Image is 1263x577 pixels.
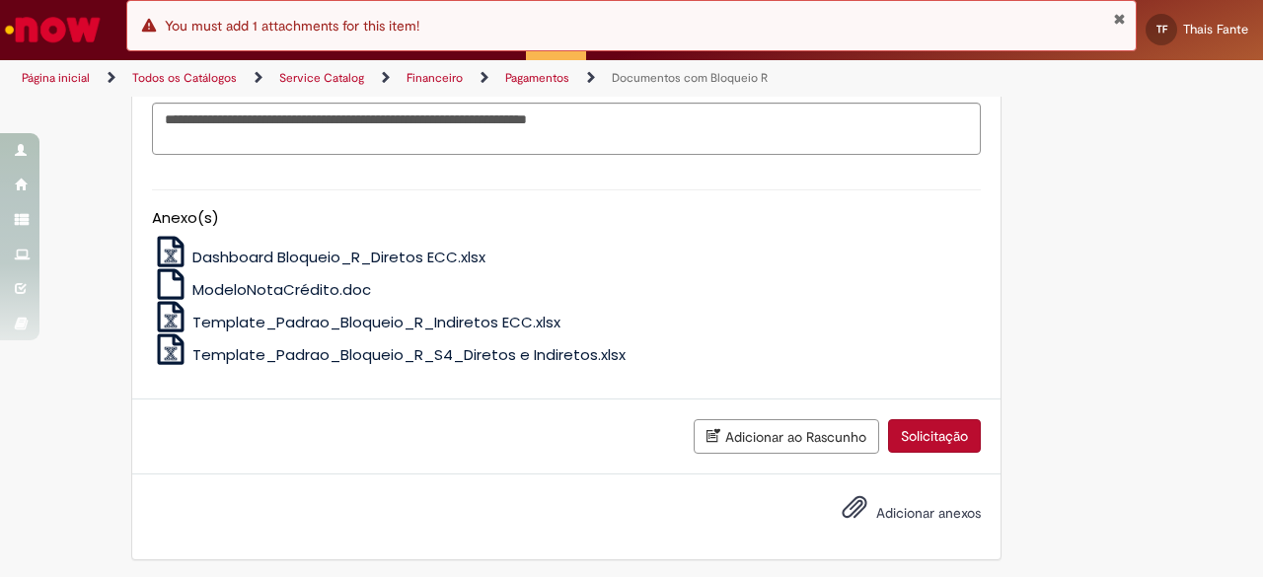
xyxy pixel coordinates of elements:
button: Solicitação [888,419,981,453]
a: Template_Padrao_Bloqueio_R_Indiretos ECC.xlsx [152,312,561,332]
a: Dashboard Bloqueio_R_Diretos ECC.xlsx [152,247,486,267]
span: Thais Fante [1183,21,1248,37]
a: Service Catalog [279,70,364,86]
a: Financeiro [407,70,463,86]
span: Adicionar anexos [876,504,981,522]
a: Todos os Catálogos [132,70,237,86]
span: TF [1156,23,1167,36]
img: ServiceNow [2,10,104,49]
h5: Anexo(s) [152,210,981,227]
a: Documentos com Bloqueio R [612,70,768,86]
span: Template_Padrao_Bloqueio_R_S4_Diretos e Indiretos.xlsx [192,344,626,365]
button: Adicionar ao Rascunho [694,419,879,454]
a: Pagamentos [505,70,569,86]
a: ModeloNotaCrédito.doc [152,279,372,300]
span: Dashboard Bloqueio_R_Diretos ECC.xlsx [192,247,485,267]
span: ModeloNotaCrédito.doc [192,279,371,300]
span: Template_Padrao_Bloqueio_R_Indiretos ECC.xlsx [192,312,560,332]
textarea: Descrição [152,103,981,155]
a: Página inicial [22,70,90,86]
ul: Trilhas de página [15,60,827,97]
button: Fechar Notificação [1113,11,1126,27]
a: Template_Padrao_Bloqueio_R_S4_Diretos e Indiretos.xlsx [152,344,627,365]
span: You must add 1 attachments for this item! [165,17,419,35]
button: Adicionar anexos [837,489,872,535]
